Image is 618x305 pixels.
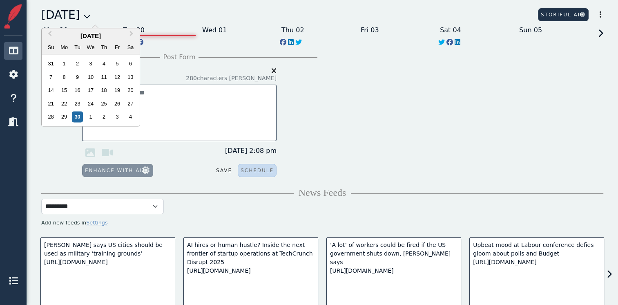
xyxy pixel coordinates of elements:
[86,220,108,226] a: Settings
[72,85,83,96] div: Choose Tuesday, September 16th, 2025
[45,85,56,96] div: Choose Sunday, September 14th, 2025
[59,42,70,53] div: Mo
[59,72,70,83] div: Choose Monday, September 8th, 2025
[85,42,96,53] div: We
[72,42,83,53] div: Tu
[120,24,200,37] div: Tue 30
[72,112,83,123] div: Choose Tuesday, September 30th, 2025
[98,58,109,70] div: Choose Thursday, September 4th, 2025
[72,72,83,83] div: Choose Tuesday, September 9th, 2025
[42,31,140,41] div: [DATE]
[125,42,136,53] div: Sa
[41,52,317,62] div: Post Form
[41,7,90,24] div: [DATE]
[42,29,56,42] button: Previous Month
[330,241,457,275] div: ‘A lot’ of workers could be fired if the US government shuts down, [PERSON_NAME] says [URL][DOMAI...
[85,112,96,123] div: Choose Wednesday, October 1st, 2025
[200,24,279,37] div: Wed 01
[59,58,70,70] div: Choose Monday, September 1st, 2025
[98,85,109,96] div: Choose Thursday, September 18th, 2025
[358,24,437,37] div: Fri 03
[59,85,70,96] div: Choose Monday, September 15th, 2025
[112,58,123,70] div: Choose Friday, September 5th, 2025
[538,8,589,21] button: Storiful AI
[41,187,603,199] h4: News Feeds
[45,72,56,83] div: Choose Sunday, September 7th, 2025
[45,58,56,70] div: Choose Sunday, August 31st, 2025
[186,74,277,83] small: Twitter only allows up to 280 characters
[45,112,56,123] div: Choose Sunday, September 28th, 2025
[112,98,123,109] div: Choose Friday, September 26th, 2025
[85,98,96,109] div: Choose Wednesday, September 24th, 2025
[72,58,83,70] div: Choose Tuesday, September 2nd, 2025
[112,42,123,53] div: Fr
[218,146,277,156] span: [DATE] 2:08 pm
[45,98,56,109] div: Choose Sunday, September 21st, 2025
[1,4,25,29] img: Storiful Square
[583,268,612,299] iframe: Chat
[59,98,70,109] div: Choose Monday, September 22nd, 2025
[473,241,600,267] div: Upbeat mood at Labour conference defies gloom about polls and Budget [URL][DOMAIN_NAME]
[125,58,136,70] div: Choose Saturday, September 6th, 2025
[85,58,96,70] div: Choose Wednesday, September 3rd, 2025
[112,72,123,83] div: Choose Friday, September 12th, 2025
[187,241,315,275] div: AI hires or human hustle? Inside the next frontier of startup operations at TechCrunch Disrupt 20...
[85,85,96,96] div: Choose Wednesday, September 17th, 2025
[126,29,139,42] button: Next Month
[279,24,358,37] div: Thu 02
[85,72,96,83] div: Choose Wednesday, September 10th, 2025
[125,85,136,96] div: Choose Saturday, September 20th, 2025
[517,24,596,37] div: Sun 05
[125,98,136,109] div: Choose Saturday, September 27th, 2025
[59,112,70,123] div: Choose Monday, September 29th, 2025
[45,42,56,53] div: Su
[214,164,234,177] button: Save
[98,112,109,123] div: Choose Thursday, October 2nd, 2025
[125,72,136,83] div: Choose Saturday, September 13th, 2025
[112,112,123,123] div: Choose Friday, October 3rd, 2025
[98,42,109,53] div: Th
[41,220,108,226] span: Add new feeds in
[125,112,136,123] div: Choose Saturday, October 4th, 2025
[98,72,109,83] div: Choose Thursday, September 11th, 2025
[437,24,517,37] div: Sat 04
[98,98,109,109] div: Choose Thursday, September 25th, 2025
[72,98,83,109] div: Choose Tuesday, September 23rd, 2025
[112,85,123,96] div: Choose Friday, September 19th, 2025
[44,57,137,123] div: month 2025-09
[44,241,172,267] div: [PERSON_NAME] says US cities should be used as military ‘training grounds’ [URL][DOMAIN_NAME]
